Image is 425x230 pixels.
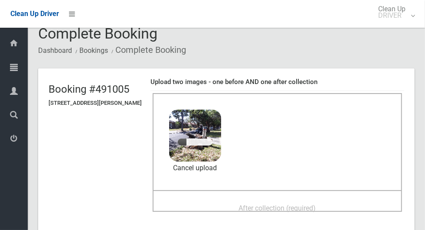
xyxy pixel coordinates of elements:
a: Clean Up Driver [10,7,59,20]
span: Clean Up Driver [10,10,59,18]
span: Clean Up [374,6,414,19]
h4: Upload two images - one before AND one after collection [150,78,404,86]
a: Bookings [79,46,108,55]
a: Cancel upload [169,162,221,175]
span: After collection (required) [239,204,316,212]
small: DRIVER [378,12,405,19]
h2: Booking #491005 [49,84,142,95]
li: Complete Booking [109,42,186,58]
a: Dashboard [38,46,72,55]
h5: [STREET_ADDRESS][PERSON_NAME] [49,100,142,106]
span: Complete Booking [38,25,157,42]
